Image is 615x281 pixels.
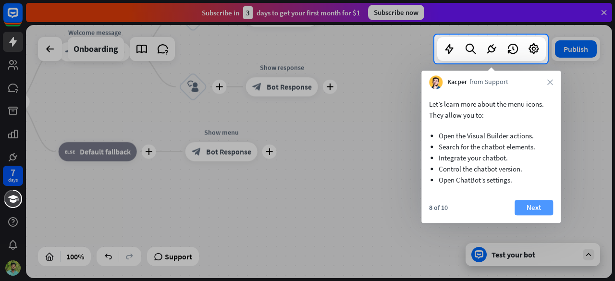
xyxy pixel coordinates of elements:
li: Control the chatbot version. [439,163,543,174]
i: close [547,79,553,85]
li: Open the Visual Builder actions. [439,130,543,141]
span: Kacper [447,78,467,87]
li: Integrate your chatbot. [439,152,543,163]
li: Open ChatBot’s settings. [439,174,543,185]
p: Let’s learn more about the menu icons. They allow you to: [429,98,553,121]
button: Next [515,200,553,215]
button: Open LiveChat chat widget [8,4,37,33]
li: Search for the chatbot elements. [439,141,543,152]
div: 8 of 10 [429,203,448,212]
span: from Support [469,78,508,87]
